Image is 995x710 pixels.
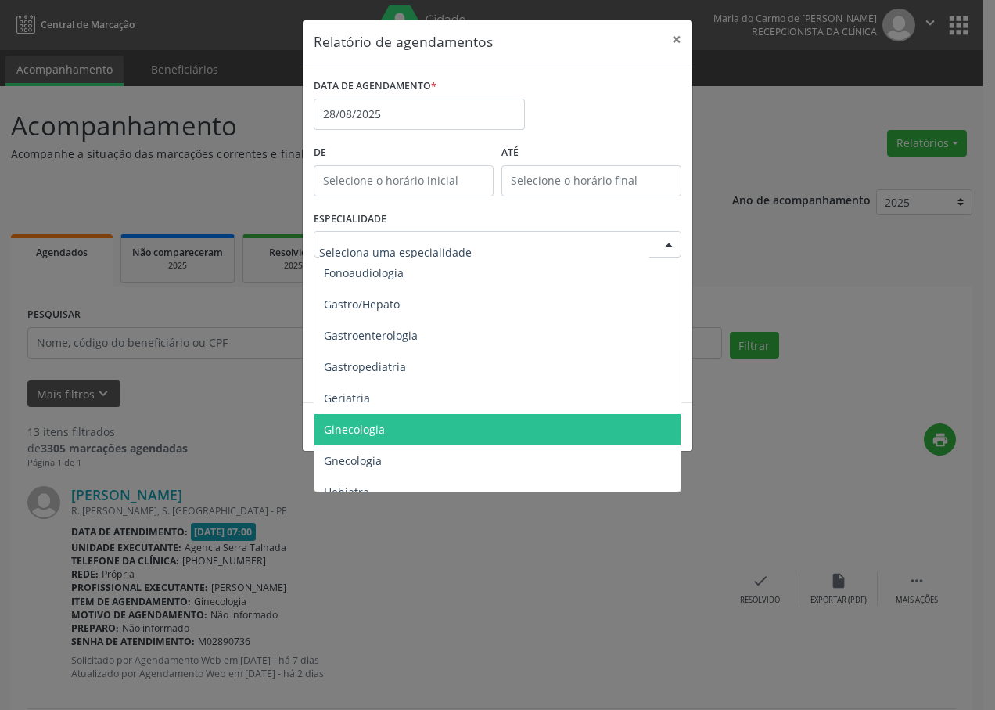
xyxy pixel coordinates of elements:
[314,207,386,232] label: ESPECIALIDADE
[314,74,436,99] label: DATA DE AGENDAMENTO
[501,141,681,165] label: ATÉ
[324,485,369,499] span: Hebiatra
[319,236,649,268] input: Seleciona uma especialidade
[501,165,681,196] input: Selecione o horário final
[314,31,493,52] h5: Relatório de agendamentos
[314,99,525,130] input: Selecione uma data ou intervalo
[324,422,385,437] span: Ginecologia
[324,359,406,374] span: Gastropediatria
[314,141,494,165] label: De
[314,165,494,196] input: Selecione o horário inicial
[324,391,370,405] span: Geriatria
[324,265,404,280] span: Fonoaudiologia
[324,453,382,468] span: Gnecologia
[324,328,418,343] span: Gastroenterologia
[324,297,400,312] span: Gastro/Hepato
[661,20,692,59] button: Close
